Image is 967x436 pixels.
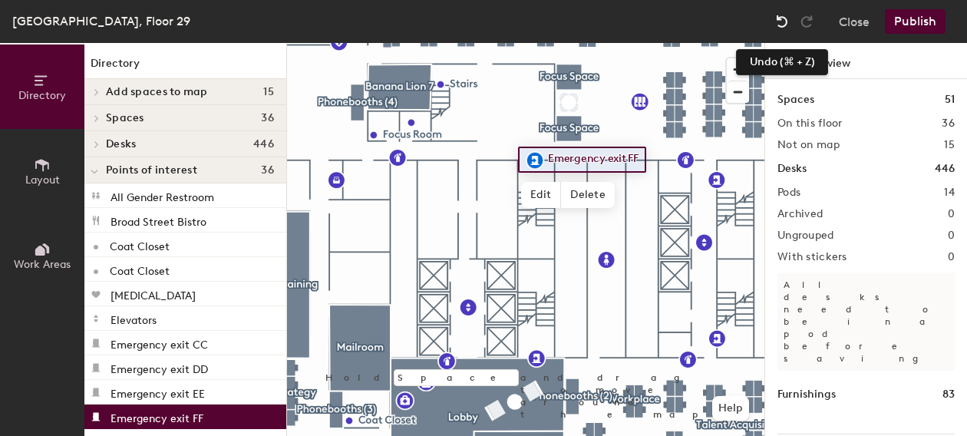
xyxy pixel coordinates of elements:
[111,408,203,425] p: Emergency exit FF
[84,55,286,79] h1: Directory
[942,117,955,130] h2: 36
[944,139,955,151] h2: 15
[263,86,274,98] span: 15
[765,43,967,79] h1: Floor overview
[261,112,274,124] span: 36
[106,138,136,150] span: Desks
[111,211,206,229] p: Broad Street Bistro
[712,396,749,421] button: Help
[111,334,208,352] p: Emergency exit CC
[777,251,847,263] h2: With stickers
[111,309,157,327] p: Elevators
[948,208,955,220] h2: 0
[18,89,66,102] span: Directory
[106,86,208,98] span: Add spaces to map
[111,187,214,204] p: All Gender Restroom
[111,285,196,302] p: [MEDICAL_DATA]
[777,160,807,177] h1: Desks
[111,383,205,401] p: Emergency exit EE
[774,14,790,29] img: Undo
[777,272,955,371] p: All desks need to be in a pod before saving
[261,164,274,177] span: 36
[948,230,955,242] h2: 0
[253,138,274,150] span: 446
[777,230,834,242] h2: Ungrouped
[885,9,946,34] button: Publish
[777,208,823,220] h2: Archived
[777,187,800,199] h2: Pods
[106,164,197,177] span: Points of interest
[839,9,870,34] button: Close
[948,251,955,263] h2: 0
[942,386,955,403] h1: 83
[777,386,836,403] h1: Furnishings
[945,91,955,108] h1: 51
[521,182,561,208] span: Edit
[25,173,60,187] span: Layout
[12,12,190,31] div: [GEOGRAPHIC_DATA], Floor 29
[944,187,955,199] h2: 14
[777,117,843,130] h2: On this floor
[561,182,615,208] span: Delete
[799,14,814,29] img: Redo
[935,160,955,177] h1: 446
[111,358,208,376] p: Emergency exit DD
[14,258,71,271] span: Work Areas
[777,91,814,108] h1: Spaces
[110,260,170,278] p: Coat Closet
[110,236,170,253] p: Coat Closet
[777,139,840,151] h2: Not on map
[106,112,144,124] span: Spaces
